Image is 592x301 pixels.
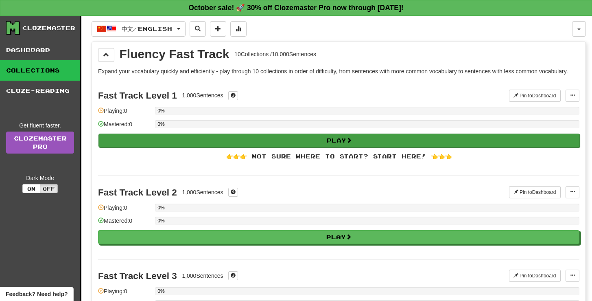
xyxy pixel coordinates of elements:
div: 1,000 Sentences [182,91,223,99]
button: 中文/English [92,21,186,37]
button: On [22,184,40,193]
div: Mastered: 0 [98,217,151,230]
button: Play [98,230,579,244]
span: Open feedback widget [6,290,68,298]
button: Play [98,134,580,147]
a: ClozemasterPro [6,132,74,154]
div: 10 Collections / 10,000 Sentences [234,50,316,58]
span: 中文 / English [122,25,172,32]
div: 1,000 Sentences [182,188,223,196]
div: Fluency Fast Track [120,48,229,60]
button: Search sentences [190,21,206,37]
div: Dark Mode [6,174,74,182]
strong: October sale! 🚀 30% off Clozemaster Pro now through [DATE]! [188,4,403,12]
button: More stats [230,21,247,37]
div: Clozemaster [22,24,75,32]
div: Playing: 0 [98,204,151,217]
div: Fast Track Level 3 [98,271,177,281]
div: Playing: 0 [98,107,151,120]
button: Off [40,184,58,193]
div: Fast Track Level 2 [98,187,177,198]
div: 1,000 Sentences [182,272,223,280]
div: Mastered: 0 [98,120,151,134]
div: Fast Track Level 1 [98,90,177,101]
button: Add sentence to collection [210,21,226,37]
p: Expand your vocabulary quickly and efficiently - play through 10 collections in order of difficul... [98,67,579,75]
div: Get fluent faster. [6,121,74,130]
div: Playing: 0 [98,287,151,301]
div: 👉👉👉 Not sure where to start? Start here! 👈👈👈 [98,152,579,160]
button: Pin toDashboard [509,90,561,102]
button: Pin toDashboard [509,186,561,198]
button: Pin toDashboard [509,270,561,282]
